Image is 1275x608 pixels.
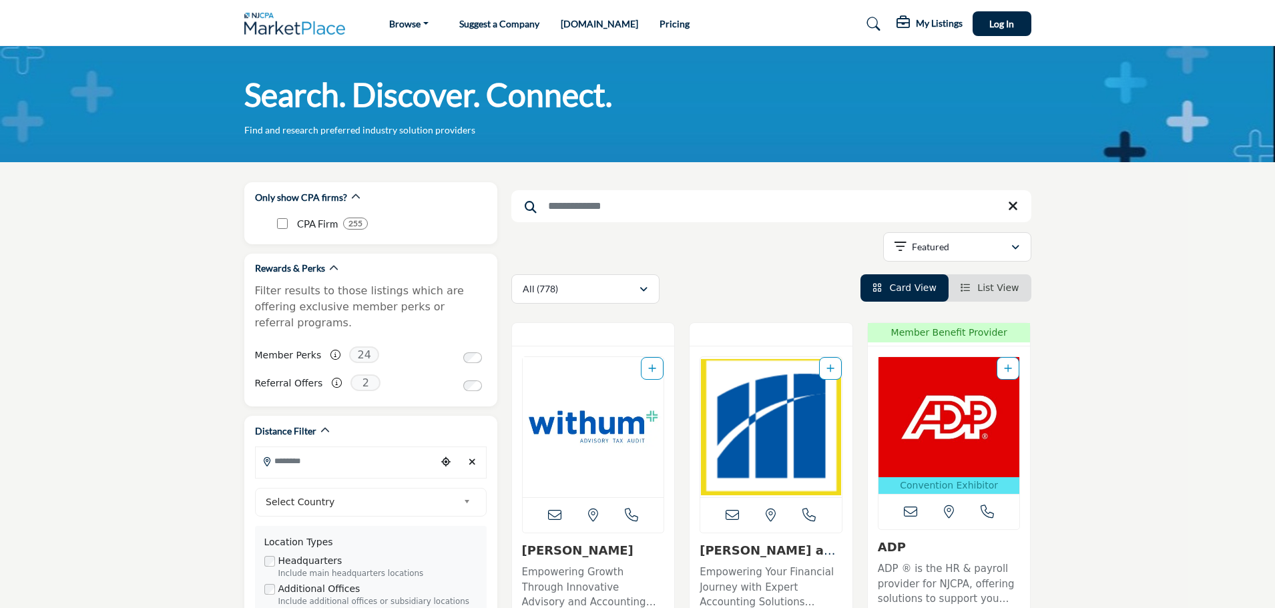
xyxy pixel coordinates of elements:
a: Add To List [1004,363,1012,374]
a: ADP ® is the HR & payroll provider for NJCPA, offering solutions to support you and your clients ... [878,558,1021,607]
button: Log In [973,11,1031,36]
a: Add To List [648,363,656,374]
h3: ADP [878,540,1021,555]
h1: Search. Discover. Connect. [244,74,612,115]
span: 24 [349,346,379,363]
div: Clear search location [463,448,483,477]
a: [PERSON_NAME] [522,543,633,557]
h3: Withum [522,543,665,558]
div: Include main headquarters locations [278,568,477,580]
input: CPA Firm checkbox [277,218,288,229]
a: ADP [878,540,906,554]
button: Featured [883,232,1031,262]
div: Location Types [264,535,477,549]
a: View Card [872,282,937,293]
img: ADP [878,357,1020,477]
img: Site Logo [244,13,352,35]
div: My Listings [897,16,963,32]
label: Referral Offers [255,372,323,395]
span: Card View [889,282,936,293]
a: Open Listing in new tab [700,357,842,497]
h2: Only show CPA firms? [255,191,347,204]
h2: Distance Filter [255,424,316,438]
label: Additional Offices [278,582,360,596]
li: Card View [860,274,949,302]
p: All (778) [523,282,558,296]
img: Withum [523,357,664,497]
a: View List [961,282,1019,293]
div: Choose your current location [436,448,456,477]
input: Switch to Referral Offers [463,380,482,391]
a: Browse [380,15,438,33]
h5: My Listings [916,17,963,29]
p: Featured [912,240,949,254]
p: CPA Firm: CPA Firm [297,216,338,232]
span: 2 [350,374,380,391]
span: Member Benefit Provider [872,326,1027,340]
a: [PERSON_NAME] and Company, ... [700,543,840,572]
button: All (778) [511,274,660,304]
h2: Rewards & Perks [255,262,325,275]
div: Include additional offices or subsidiary locations [278,596,477,608]
div: 255 Results For CPA Firm [343,218,368,230]
a: Suggest a Company [459,18,539,29]
a: [DOMAIN_NAME] [561,18,638,29]
a: Open Listing in new tab [523,357,664,497]
span: List View [977,282,1019,293]
b: 255 [348,219,362,228]
p: Find and research preferred industry solution providers [244,123,475,137]
a: Open Listing in new tab [878,357,1020,494]
img: Magone and Company, PC [700,357,842,497]
span: Log In [989,18,1014,29]
input: Search Location [256,448,436,474]
p: ADP ® is the HR & payroll provider for NJCPA, offering solutions to support you and your clients ... [878,561,1021,607]
a: Search [854,13,889,35]
a: Pricing [660,18,690,29]
label: Headquarters [278,554,342,568]
p: Filter results to those listings which are offering exclusive member perks or referral programs. [255,283,487,331]
li: List View [949,274,1031,302]
input: Search Keyword [511,190,1031,222]
p: Convention Exhibitor [881,479,1017,493]
h3: Magone and Company, PC [700,543,842,558]
label: Member Perks [255,344,322,367]
span: Select Country [266,494,458,510]
input: Switch to Member Perks [463,352,482,363]
a: Add To List [826,363,834,374]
